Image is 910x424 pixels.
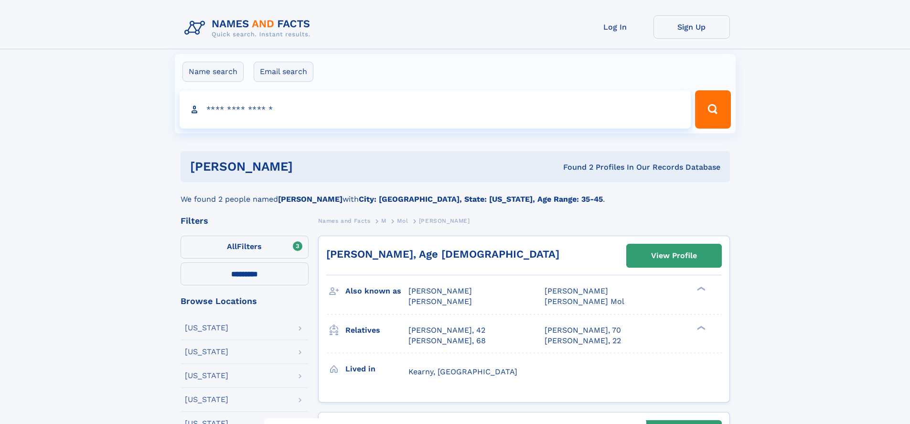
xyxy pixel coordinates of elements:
[408,336,486,346] a: [PERSON_NAME], 68
[419,217,470,224] span: [PERSON_NAME]
[181,297,309,305] div: Browse Locations
[695,90,730,129] button: Search Button
[185,396,228,403] div: [US_STATE]
[190,161,428,173] h1: [PERSON_NAME]
[345,283,408,299] h3: Also known as
[381,215,386,227] a: M
[545,286,608,295] span: [PERSON_NAME]
[185,372,228,380] div: [US_STATE]
[381,217,386,224] span: M
[326,248,559,260] a: [PERSON_NAME], Age [DEMOGRAPHIC_DATA]
[345,322,408,338] h3: Relatives
[318,215,371,227] a: Names and Facts
[397,215,408,227] a: Mol
[185,324,228,332] div: [US_STATE]
[408,325,485,336] a: [PERSON_NAME], 42
[577,15,653,39] a: Log In
[185,348,228,356] div: [US_STATE]
[181,182,730,205] div: We found 2 people named with .
[695,325,706,331] div: ❯
[181,15,318,41] img: Logo Names and Facts
[181,217,309,225] div: Filters
[181,236,309,259] label: Filters
[695,286,706,292] div: ❯
[545,297,624,306] span: [PERSON_NAME] Mol
[397,217,408,224] span: Mol
[545,325,621,336] a: [PERSON_NAME], 70
[545,336,621,346] a: [PERSON_NAME], 22
[408,367,517,376] span: Kearny, [GEOGRAPHIC_DATA]
[408,286,472,295] span: [PERSON_NAME]
[627,244,721,267] a: View Profile
[278,195,343,204] b: [PERSON_NAME]
[359,195,603,204] b: City: [GEOGRAPHIC_DATA], State: [US_STATE], Age Range: 35-45
[651,245,697,267] div: View Profile
[408,297,472,306] span: [PERSON_NAME]
[653,15,730,39] a: Sign Up
[428,162,720,173] div: Found 2 Profiles In Our Records Database
[254,62,313,82] label: Email search
[345,361,408,377] h3: Lived in
[182,62,244,82] label: Name search
[180,90,691,129] input: search input
[227,242,237,251] span: All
